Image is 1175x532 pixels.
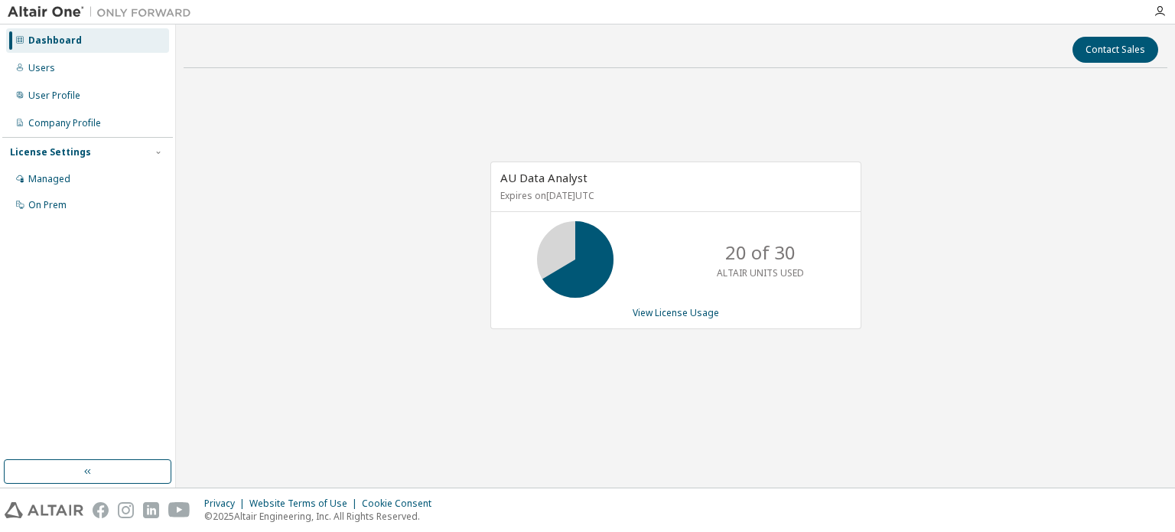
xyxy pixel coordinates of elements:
[717,266,804,279] p: ALTAIR UNITS USED
[28,62,55,74] div: Users
[28,90,80,102] div: User Profile
[362,498,441,510] div: Cookie Consent
[28,34,82,47] div: Dashboard
[8,5,199,20] img: Altair One
[10,146,91,158] div: License Settings
[28,117,101,129] div: Company Profile
[249,498,362,510] div: Website Terms of Use
[118,502,134,518] img: instagram.svg
[1072,37,1158,63] button: Contact Sales
[500,170,587,185] span: AU Data Analyst
[500,189,848,202] p: Expires on [DATE] UTC
[28,199,67,211] div: On Prem
[633,306,719,319] a: View License Usage
[725,240,796,266] p: 20 of 30
[204,498,249,510] div: Privacy
[143,502,159,518] img: linkedin.svg
[168,502,190,518] img: youtube.svg
[5,502,83,518] img: altair_logo.svg
[28,173,70,185] div: Managed
[93,502,109,518] img: facebook.svg
[204,510,441,523] p: © 2025 Altair Engineering, Inc. All Rights Reserved.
